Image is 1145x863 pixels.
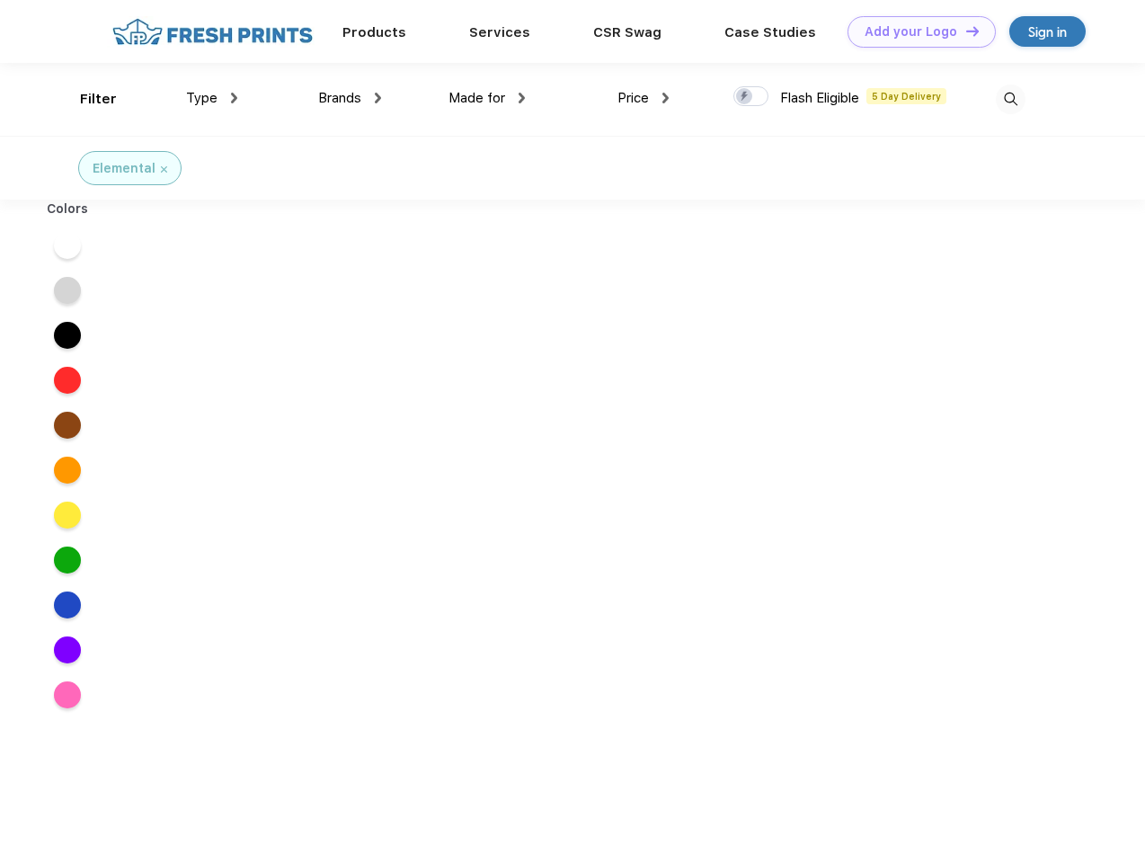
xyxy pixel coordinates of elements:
[866,88,946,104] span: 5 Day Delivery
[33,200,102,218] div: Colors
[966,26,979,36] img: DT
[1028,22,1067,42] div: Sign in
[375,93,381,103] img: dropdown.png
[93,159,155,178] div: Elemental
[1009,16,1086,47] a: Sign in
[662,93,669,103] img: dropdown.png
[469,24,530,40] a: Services
[593,24,661,40] a: CSR Swag
[318,90,361,106] span: Brands
[448,90,505,106] span: Made for
[186,90,217,106] span: Type
[161,166,167,173] img: filter_cancel.svg
[996,85,1025,114] img: desktop_search.svg
[107,16,318,48] img: fo%20logo%202.webp
[342,24,406,40] a: Products
[780,90,859,106] span: Flash Eligible
[617,90,649,106] span: Price
[865,24,957,40] div: Add your Logo
[80,89,117,110] div: Filter
[519,93,525,103] img: dropdown.png
[231,93,237,103] img: dropdown.png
